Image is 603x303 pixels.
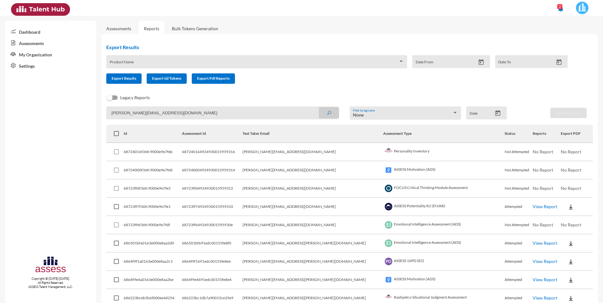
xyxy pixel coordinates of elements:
[35,255,67,275] img: assesscompany-logo.png
[124,198,182,216] td: 68723ff7f36fc9000e9e7fe1
[124,161,182,180] td: 68724000f36fc9000e9e7fe8
[557,5,565,12] mat-icon: notifications
[353,112,364,117] span: None
[505,143,533,161] td: Not Attempted
[492,110,503,117] button: Open calendar
[533,259,557,264] a: View Report
[167,21,223,36] a: Bulk Tokens Generation
[533,204,557,209] a: View Report
[182,271,243,289] td: 6864f9e4691edc00155fe8e4
[533,277,557,282] a: View Report
[147,73,187,84] button: Export Id/Tokens
[124,216,182,234] td: 68723ff6f36fc9000e9e7fdf
[182,198,243,216] td: 68723ff74924930015959310
[505,216,533,234] td: Not Attempted
[556,110,581,115] span: Download PDF
[243,253,383,271] td: [PERSON_NAME][EMAIL_ADDRESS][PERSON_NAME][DOMAIN_NAME]
[5,37,96,49] a: Assessments
[533,222,553,227] span: No Report
[561,186,581,191] span: No Report
[505,234,533,253] td: Attempted
[5,49,96,60] a: My Organization
[533,186,553,191] span: No Report
[383,271,505,289] td: ASSESS Motivation (ADS)
[152,76,181,81] span: Export Id/Tokens
[106,26,131,31] a: Assessments
[383,253,505,271] td: ASSESS 16PD (R2)
[533,149,553,154] span: No Report
[120,94,150,101] span: Legacy Reports
[550,108,587,118] button: Download PDF
[383,180,505,198] td: FOCUS Critical Thinking Module Assessment
[533,295,557,300] a: View Report
[112,76,136,81] span: Export Results
[561,149,581,154] span: No Report
[182,180,243,198] td: 68723ffd4924930015959312
[124,125,182,143] th: Id
[182,234,243,253] td: 686501bf691edc00155fe8f0
[182,253,243,271] td: 6864f9f1691edc00155fe8e6
[505,180,533,198] td: Not Attempted
[124,234,182,253] td: 686501bfa0163e000e8aa2d0
[243,125,383,143] th: Test Taker Email
[383,161,505,180] td: ASSESS Motivation (ADS)
[557,4,562,9] div: 2
[124,143,182,161] td: 68724016f36fc9000e9e7feb
[561,222,581,227] span: No Report
[505,125,533,143] th: Status
[561,125,593,143] th: Export PDF
[106,44,573,50] h2: Export Results
[182,125,243,143] th: Assessment Id
[533,167,553,173] span: No Report
[243,198,383,216] td: [PERSON_NAME][EMAIL_ADDRESS][DOMAIN_NAME]
[561,167,581,173] span: No Report
[383,143,505,161] td: Personality Inventory
[182,216,243,234] td: 68723ff6492493001595930e
[243,216,383,234] td: [PERSON_NAME][EMAIL_ADDRESS][DOMAIN_NAME]
[383,198,505,216] td: ASSESS Potentiality R2 (EN/AR)
[533,125,561,143] th: Reports
[533,240,557,246] a: View Report
[243,143,383,161] td: [PERSON_NAME][EMAIL_ADDRESS][DOMAIN_NAME]
[5,60,96,71] a: Settings
[5,277,96,289] p: Copyright © [DATE]-[DATE]. All Rights Reserved. ASSESS Talent Management, LLC.
[553,59,565,66] button: Open calendar
[197,76,230,81] span: Export Pdf Reports
[139,21,164,36] a: Reports
[505,161,533,180] td: Not Attempted
[124,180,182,198] td: 68723ffdf36fc9000e9e7fe5
[383,125,505,143] th: Assessment Type
[243,180,383,198] td: [PERSON_NAME][EMAIL_ADDRESS][DOMAIN_NAME]
[106,73,142,84] button: Export Results
[243,234,383,253] td: [PERSON_NAME][EMAIL_ADDRESS][PERSON_NAME][DOMAIN_NAME]
[5,26,96,37] a: Dashboard
[505,253,533,271] td: Attempted
[106,106,337,119] input: Search by name, token, assessment type, etc.
[383,234,505,253] td: Emotional Intelligence Assessment (ADS)
[124,271,182,289] td: 6864f9e4a0163e000e8aa2be
[383,216,505,234] td: Emotional Intelligence Assessment (ADS)
[505,271,533,289] td: Attempted
[182,143,243,161] td: 687240164924930015959316
[476,59,487,66] button: Open calendar
[505,198,533,216] td: Attempted
[243,271,383,289] td: [PERSON_NAME][EMAIL_ADDRESS][PERSON_NAME][DOMAIN_NAME]
[243,161,383,180] td: [PERSON_NAME][EMAIL_ADDRESS][DOMAIN_NAME]
[192,73,235,84] button: Export Pdf Reports
[124,253,182,271] td: 6864f9f1a0163e000e8aa2c1
[182,161,243,180] td: 687240004924930015959314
